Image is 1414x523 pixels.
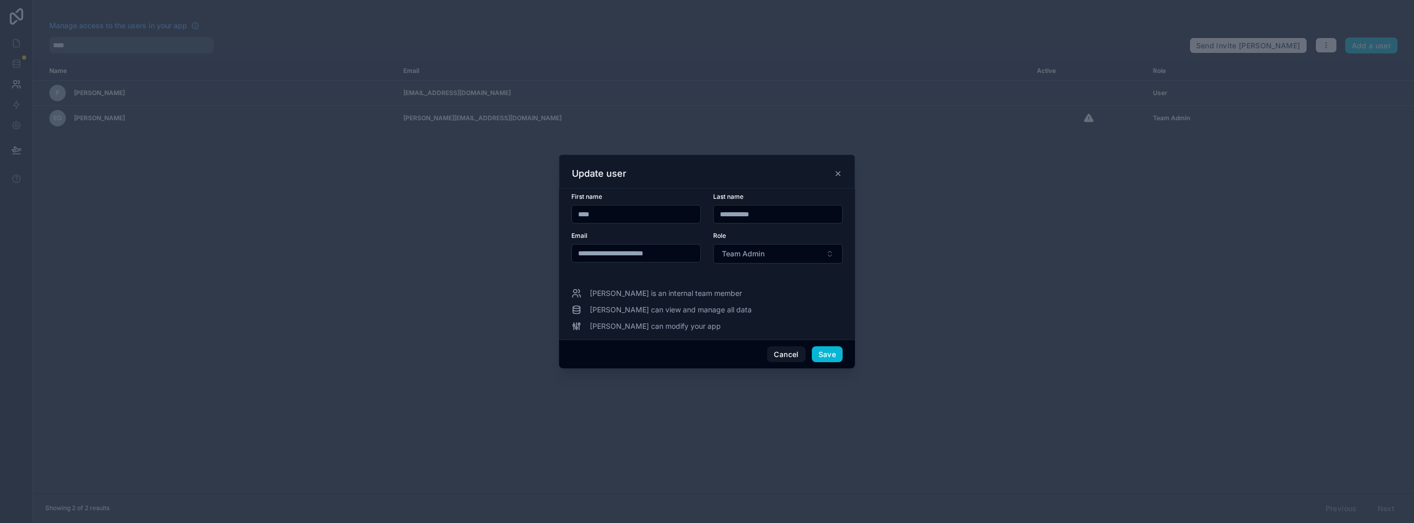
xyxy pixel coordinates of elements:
[713,193,743,200] span: Last name
[767,346,805,363] button: Cancel
[590,305,752,315] span: [PERSON_NAME] can view and manage all data
[713,232,726,239] span: Role
[571,232,587,239] span: Email
[812,346,843,363] button: Save
[571,193,602,200] span: First name
[572,167,626,180] h3: Update user
[722,249,765,259] span: Team Admin
[590,321,721,331] span: [PERSON_NAME] can modify your app
[590,288,742,298] span: [PERSON_NAME] is an internal team member
[713,244,843,264] button: Select Button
